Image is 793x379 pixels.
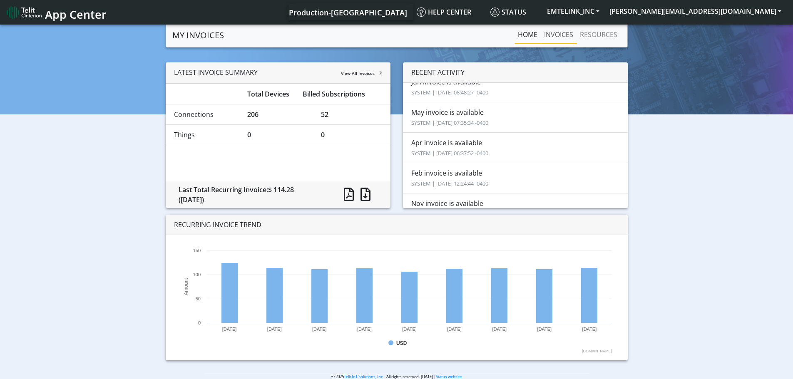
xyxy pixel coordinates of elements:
[582,327,597,332] text: [DATE]
[403,102,628,133] li: May invoice is available
[541,26,577,43] a: INVOICES
[403,163,628,193] li: Feb invoice is available
[396,340,407,346] text: USD
[7,3,105,21] a: App Center
[537,327,552,332] text: [DATE]
[198,320,201,325] text: 0
[7,6,42,19] img: logo-telit-cinterion-gw-new.png
[312,327,327,332] text: [DATE]
[357,327,372,332] text: [DATE]
[417,7,471,17] span: Help center
[402,327,417,332] text: [DATE]
[166,62,390,84] div: LATEST INVOICE SUMMARY
[411,119,488,126] small: SYSTEM | [DATE] 07:35:34 -0400
[168,109,241,119] div: Connections
[403,62,628,83] div: RECENT ACTIVITY
[447,327,462,332] text: [DATE]
[582,349,612,353] text: [DOMAIN_NAME]
[288,4,407,20] a: Your current platform instance
[45,7,107,22] span: App Center
[172,185,331,205] div: Last Total Recurring Invoice:
[492,327,507,332] text: [DATE]
[172,27,224,44] a: MY INVOICES
[403,132,628,163] li: Apr invoice is available
[241,130,315,140] div: 0
[179,195,325,205] div: ([DATE])
[168,130,241,140] div: Things
[411,180,488,187] small: SYSTEM | [DATE] 12:24:44 -0400
[267,327,282,332] text: [DATE]
[490,7,500,17] img: status.svg
[487,4,542,20] a: Status
[411,89,488,96] small: SYSTEM | [DATE] 08:48:27 -0400
[241,89,296,99] div: Total Devices
[193,248,200,253] text: 150
[193,272,200,277] text: 100
[577,26,621,43] a: RESOURCES
[289,7,407,17] span: Production-[GEOGRAPHIC_DATA]
[515,26,541,43] a: Home
[241,109,315,119] div: 206
[403,72,628,102] li: Jun invoice is available
[411,149,488,157] small: SYSTEM | [DATE] 06:37:52 -0400
[413,4,487,20] a: Help center
[315,109,388,119] div: 52
[490,7,526,17] span: Status
[296,89,388,99] div: Billed Subscriptions
[166,215,628,235] div: RECURRING INVOICE TREND
[268,185,294,194] span: $ 114.28
[315,130,388,140] div: 0
[403,193,628,224] li: Nov invoice is available
[341,70,375,76] span: View All Invoices
[417,7,426,17] img: knowledge.svg
[183,278,189,295] text: Amount
[542,4,604,19] button: EMTELINK_INC
[222,327,236,332] text: [DATE]
[604,4,786,19] button: [PERSON_NAME][EMAIL_ADDRESS][DOMAIN_NAME]
[195,296,200,301] text: 50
